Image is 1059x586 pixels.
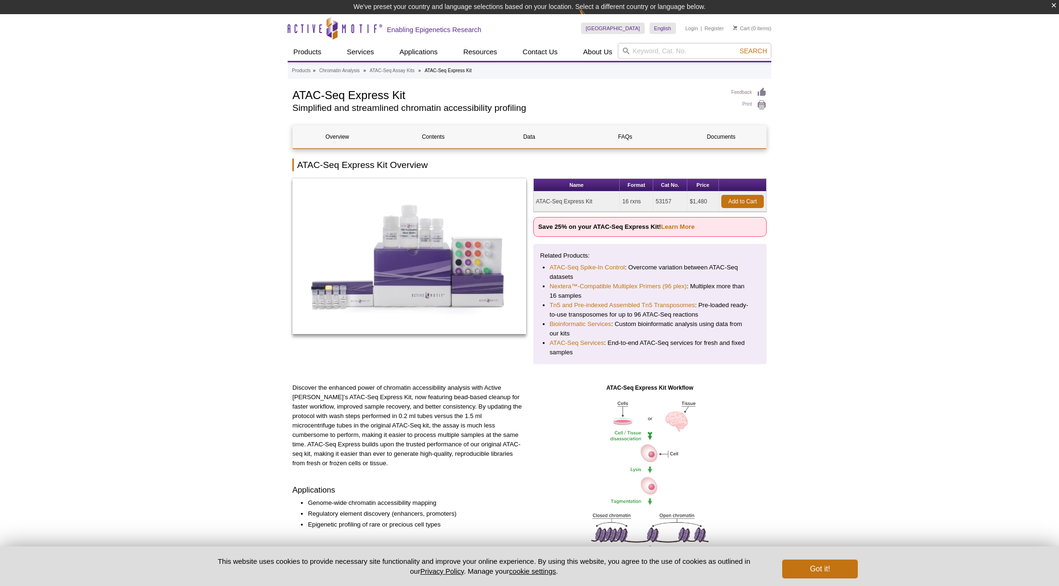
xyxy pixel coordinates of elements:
[687,192,719,212] td: $1,480
[649,23,676,34] a: English
[731,100,767,110] a: Print
[540,251,760,260] p: Related Products:
[458,43,503,61] a: Resources
[517,43,563,61] a: Contact Us
[550,319,611,329] a: Bioinformatic Services
[687,179,719,192] th: Price
[733,25,750,32] a: Cart
[313,68,316,73] li: »
[363,68,366,73] li: »
[550,301,751,319] li: : Pre-loaded ready-to-use transposomes for up to 96 ATAC-Seq reactions
[420,567,464,575] a: Privacy Policy
[581,23,645,34] a: [GEOGRAPHIC_DATA]
[581,126,670,148] a: FAQs
[292,178,526,334] img: ATAC-Seq Express Kit
[288,43,327,61] a: Products
[677,126,766,148] a: Documents
[620,192,653,212] td: 16 rxns
[389,126,478,148] a: Contents
[550,319,751,338] li: : Custom bioinformatic analysis using data from our kits
[740,47,767,55] span: Search
[485,126,573,148] a: Data
[653,179,687,192] th: Cat No.
[653,192,687,212] td: 53157
[685,25,698,32] a: Login
[782,560,858,578] button: Got it!
[370,67,415,75] a: ATAC-Seq Assay Kits
[341,43,380,61] a: Services
[550,338,751,357] li: : End-to-end ATAC-Seq services for fresh and fixed samples
[733,25,737,30] img: Your Cart
[308,520,517,529] li: Epigenetic profiling of rare or precious cell types
[292,159,767,171] h2: ATAC-Seq Express Kit Overview
[578,43,618,61] a: About Us
[733,23,771,34] li: (0 items)
[387,25,481,34] h2: Enabling Epigenetics Research
[704,25,724,32] a: Register
[292,485,526,496] h3: Applications
[661,223,694,230] a: Learn More
[292,87,722,101] h1: ATAC-Seq Express Kit
[620,179,653,192] th: Format
[534,192,620,212] td: ATAC-Seq Express Kit
[292,67,310,75] a: Products
[201,556,767,576] p: This website uses cookies to provide necessary site functionality and improve your online experie...
[550,338,604,348] a: ATAC-Seq Services
[550,301,695,310] a: Tn5 and Pre-indexed Assembled Tn5 Transposomes
[550,263,751,282] li: : Overcome variation between ATAC-Seq datasets
[731,87,767,98] a: Feedback
[293,126,382,148] a: Overview
[721,195,764,208] a: Add to Cart
[292,383,526,468] p: Discover the enhanced power of chromatin accessibility analysis with Active [PERSON_NAME]’s ATAC-...
[538,223,695,230] strong: Save 25% on your ATAC-Seq Express Kit!
[394,43,444,61] a: Applications
[550,282,751,301] li: : Multiplex more than 16 samples
[319,67,360,75] a: Chromatin Analysis
[579,7,604,29] img: Change Here
[618,43,771,59] input: Keyword, Cat. No.
[550,263,625,272] a: ATAC-Seq Spike-In Control
[509,567,556,575] button: cookie settings
[606,385,693,391] strong: ATAC-Seq Express Kit Workflow
[737,47,770,55] button: Search
[534,179,620,192] th: Name
[425,68,472,73] li: ATAC-Seq Express Kit
[308,498,517,508] li: Genome-wide chromatin accessibility mapping
[550,282,687,291] a: Nextera™-Compatible Multiplex Primers (96 plex)
[308,509,517,519] li: Regulatory element discovery (enhancers, promoters)
[292,104,722,112] h2: Simplified and streamlined chromatin accessibility profiling
[418,68,421,73] li: »
[700,23,702,34] li: |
